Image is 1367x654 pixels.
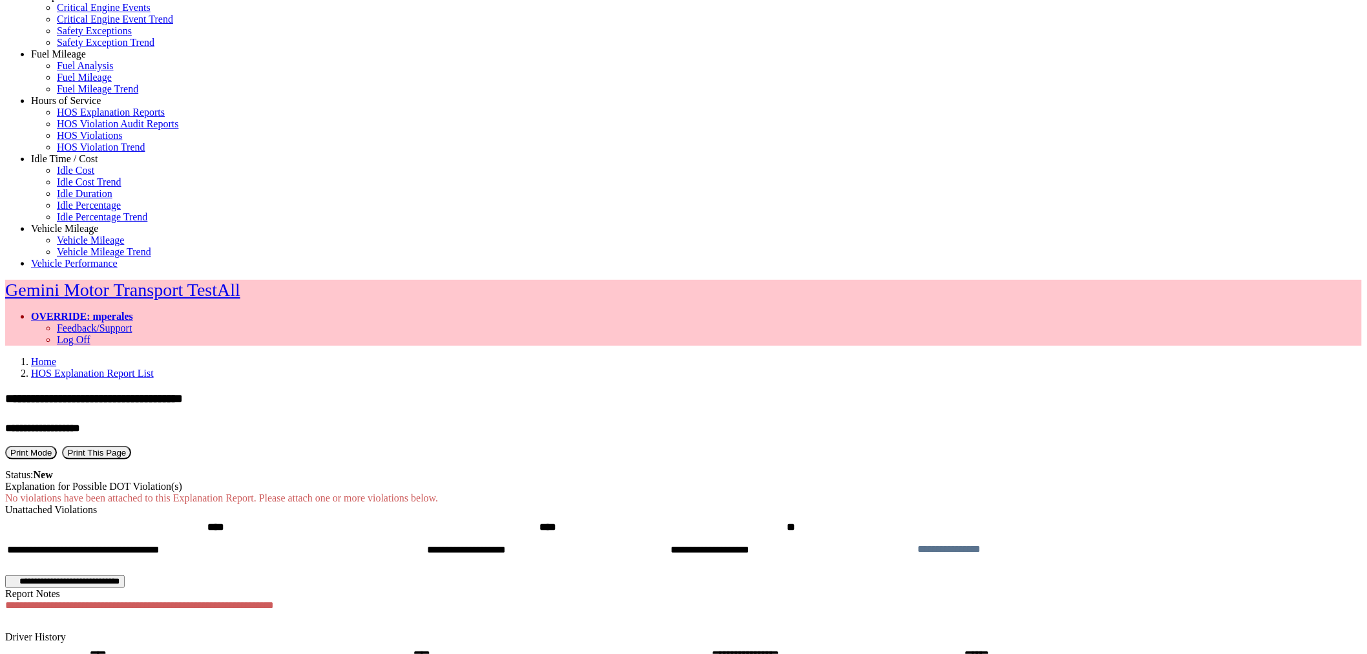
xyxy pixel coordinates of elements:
[57,130,122,141] a: HOS Violations
[31,95,101,106] a: Hours of Service
[57,322,132,333] a: Feedback/Support
[57,14,173,25] a: Critical Engine Event Trend
[5,469,1362,481] div: Status:
[57,235,124,246] a: Vehicle Mileage
[57,211,147,222] a: Idle Percentage Trend
[57,246,151,257] a: Vehicle Mileage Trend
[5,481,1362,492] div: Explanation for Possible DOT Violation(s)
[31,48,86,59] a: Fuel Mileage
[57,107,165,118] a: HOS Explanation Reports
[57,334,90,345] a: Log Off
[57,200,121,211] a: Idle Percentage
[57,72,112,83] a: Fuel Mileage
[57,165,94,176] a: Idle Cost
[57,142,145,153] a: HOS Violation Trend
[57,118,179,129] a: HOS Violation Audit Reports
[5,631,1362,643] div: Driver History
[57,37,154,48] a: Safety Exception Trend
[57,176,121,187] a: Idle Cost Trend
[57,2,151,13] a: Critical Engine Events
[57,60,114,71] a: Fuel Analysis
[31,223,98,234] a: Vehicle Mileage
[34,469,53,480] strong: New
[31,356,56,367] a: Home
[31,368,154,379] a: HOS Explanation Report List
[5,280,240,300] a: Gemini Motor Transport TestAll
[57,25,132,36] a: Safety Exceptions
[5,446,57,459] button: Print Mode
[5,588,1362,600] div: Report Notes
[57,83,138,94] a: Fuel Mileage Trend
[62,446,131,459] button: Print This Page
[5,492,438,503] span: No violations have been attached to this Explanation Report. Please attach one or more violations...
[5,504,1362,516] div: Unattached Violations
[31,153,98,164] a: Idle Time / Cost
[57,188,112,199] a: Idle Duration
[31,258,118,269] a: Vehicle Performance
[31,311,133,322] a: OVERRIDE: mperales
